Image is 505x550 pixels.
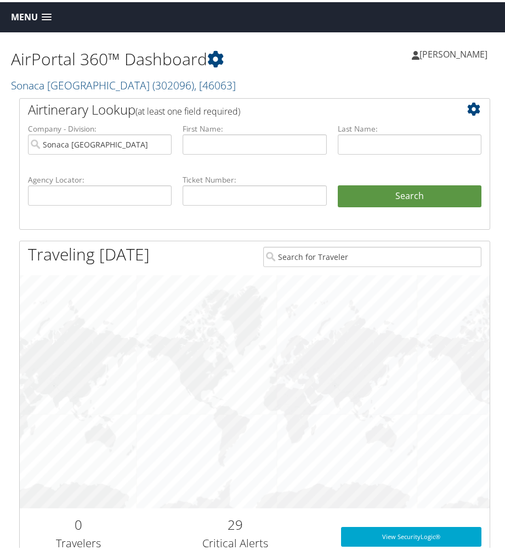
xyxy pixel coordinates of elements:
h2: 29 [145,513,325,532]
h3: Travelers [28,534,129,549]
span: [PERSON_NAME] [419,46,487,58]
span: , [ 46063 ] [194,76,236,90]
a: [PERSON_NAME] [412,36,498,69]
h2: Airtinerary Lookup [28,98,442,117]
a: Menu [5,6,57,24]
span: ( 302096 ) [152,76,194,90]
a: Sonaca [GEOGRAPHIC_DATA] [11,76,236,90]
button: Search [338,183,481,205]
h3: Critical Alerts [145,534,325,549]
label: Last Name: [338,121,481,132]
input: Search for Traveler [263,245,482,265]
a: View SecurityLogic® [341,525,481,545]
label: Ticket Number: [183,172,326,183]
label: First Name: [183,121,326,132]
label: Agency Locator: [28,172,172,183]
h2: 0 [28,513,129,532]
h1: Traveling [DATE] [28,241,150,264]
h1: AirPortal 360™ Dashboard [11,46,255,69]
label: Company - Division: [28,121,172,132]
span: (at least one field required) [135,103,240,115]
span: Menu [11,10,38,20]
